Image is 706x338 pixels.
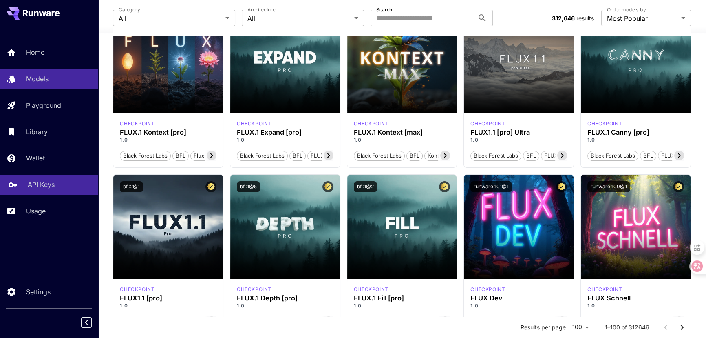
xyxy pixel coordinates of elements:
button: bfl:1@5 [237,181,260,192]
p: checkpoint [587,286,622,293]
button: FLUX.1 Expand [pro] [307,150,366,161]
div: fluxpro [237,120,271,127]
div: fluxpro [587,120,622,127]
div: 100 [569,321,592,333]
div: fluxpro [354,286,388,293]
button: Black Forest Labs [354,316,405,327]
p: Models [26,74,49,84]
button: BFL [640,150,656,161]
div: fluxpro [237,286,271,293]
p: 1.0 [470,136,567,144]
button: bfl:2@1 [120,181,143,192]
button: High Contrast [615,316,657,327]
p: Settings [26,287,51,297]
button: Environment [658,316,697,327]
label: Search [376,6,392,13]
label: Category [119,6,140,13]
div: FLUX.1 Kontext [pro] [120,120,154,127]
span: Black Forest Labs [354,152,404,160]
button: Fantasy [470,316,496,327]
span: Black Forest Labs [237,152,287,160]
span: FLUX.1 Expand [pro] [308,152,365,160]
button: bfl:1@2 [354,181,377,192]
button: BFL [406,150,423,161]
p: 1.0 [587,136,684,144]
p: 1.0 [470,302,567,309]
button: Black Forest Labs [354,150,405,161]
button: Certified Model – Vetted for best performance and includes a commercial license. [439,181,450,192]
button: Certified Model – Vetted for best performance and includes a commercial license. [322,181,333,192]
h3: FLUX1.1 [pro] Ultra [470,129,567,136]
p: Wallet [26,153,45,163]
button: Black Forest Labs [470,150,521,161]
label: Architecture [247,6,275,13]
button: runware:101@1 [470,181,512,192]
span: Black Forest Labs [120,152,170,160]
span: All [247,13,351,23]
span: results [576,15,594,22]
button: Kontext [424,150,450,161]
h3: FLUX.1 Fill [pro] [354,294,450,302]
button: FLUX.1 Depth [pro] [307,316,362,327]
h3: FLUX.1 Canny [pro] [587,129,684,136]
span: Black Forest Labs [471,152,521,160]
p: Home [26,47,44,57]
h3: FLUX.1 Kontext [pro] [120,129,216,136]
button: Black Forest Labs [237,316,288,327]
button: High Contrast [498,316,540,327]
p: checkpoint [354,120,388,127]
h3: FLUX.1 Expand [pro] [237,129,333,136]
p: checkpoint [470,286,505,293]
div: FLUX.1 D [470,286,505,293]
p: Usage [26,206,46,216]
p: 1.0 [237,302,333,309]
button: FLUX1.1 [pro] [190,316,230,327]
h3: FLUX.1 Kontext [max] [354,129,450,136]
button: Certified Model – Vetted for best performance and includes a commercial license. [205,181,216,192]
p: checkpoint [354,286,388,293]
button: BFL [523,150,539,161]
button: Collapse sidebar [81,317,92,328]
button: Black Forest Labs [587,150,638,161]
button: Fantasy [587,316,613,327]
span: All [119,13,222,23]
p: API Keys [28,180,55,189]
span: Flux Kontext [191,152,228,160]
label: Order models by [607,6,646,13]
button: BFL [289,150,306,161]
p: Results per page [521,323,566,331]
p: checkpoint [237,286,271,293]
div: Collapse sidebar [87,315,98,330]
button: FLUX.1 Fill [pro] [424,316,471,327]
div: FLUX.1 Kontext [max] [354,120,388,127]
span: BFL [173,152,188,160]
h3: FLUX Schnell [587,294,684,302]
button: FLUX1.1 [pro] Ultra [541,150,594,161]
span: BFL [290,152,305,160]
div: FLUX.1 S [587,286,622,293]
h3: FLUX Dev [470,294,567,302]
p: 1.0 [237,136,333,144]
span: BFL [640,152,656,160]
span: Most Popular [607,13,678,23]
p: 1.0 [587,302,684,309]
button: Certified Model – Vetted for best performance and includes a commercial license. [673,181,684,192]
span: Kontext [425,152,450,160]
p: 1.0 [354,302,450,309]
p: checkpoint [587,120,622,127]
button: runware:100@1 [587,181,630,192]
h3: FLUX1.1 [pro] [120,294,216,302]
button: Go to next page [674,319,690,336]
button: Certified Model – Vetted for best performance and includes a commercial license. [556,181,567,192]
span: 312,646 [552,15,575,22]
span: BFL [523,152,539,160]
p: Library [26,127,48,137]
button: BFL [172,150,189,161]
button: Environment [541,316,580,327]
p: 1–100 of 312646 [605,323,649,331]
